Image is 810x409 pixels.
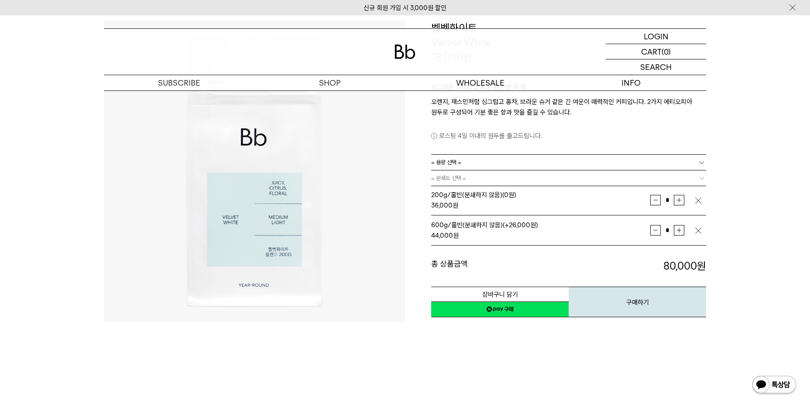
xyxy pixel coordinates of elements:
img: 카카오톡 채널 1:1 채팅 버튼 [752,375,797,396]
img: 벨벳화이트 [104,21,405,322]
button: 증가 [674,225,684,236]
p: (0) [662,44,671,59]
p: SEARCH [640,59,672,75]
p: CART [641,44,662,59]
p: INFO [556,75,706,90]
p: WHOLESALE [405,75,556,90]
span: = 분쇄도 선택 = [431,170,466,186]
p: LOGIN [644,29,669,44]
span: 600g/홀빈(분쇄하지 않음) (+26,000원) [431,221,538,229]
img: 삭제 [694,196,703,205]
a: LOGIN [606,29,706,44]
a: SUBSCRIBE [104,75,254,90]
button: 증가 [674,195,684,205]
a: 새창 [431,302,569,317]
img: 삭제 [694,226,703,235]
a: 신규 회원 가입 시 3,000원 할인 [364,4,446,12]
strong: 36,000 [431,201,453,209]
a: CART (0) [606,44,706,59]
span: 200g/홀빈(분쇄하지 않음) (0원) [431,191,516,199]
p: 로스팅 4일 이내의 원두를 출고드립니다. [431,131,706,141]
strong: 80,000 [663,260,706,272]
a: SHOP [254,75,405,90]
img: 로고 [395,45,415,59]
button: 구매하기 [569,287,706,317]
div: 원 [431,230,650,241]
b: 원 [697,260,706,272]
strong: 44,000 [431,232,453,239]
p: 오렌지, 재스민처럼 싱그럽고 홍차, 브라운 슈거 같은 긴 여운이 매력적인 커피입니다. 2가지 에티오피아 원두로 구성되어 기분 좋은 향과 맛을 즐길 수 있습니다. [431,97,706,118]
button: 감소 [650,195,661,205]
div: 원 [431,200,650,211]
button: 감소 [650,225,661,236]
dt: 총 상품금액 [431,259,569,274]
button: 장바구니 담기 [431,287,569,302]
span: = 용량 선택 = [431,155,461,170]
